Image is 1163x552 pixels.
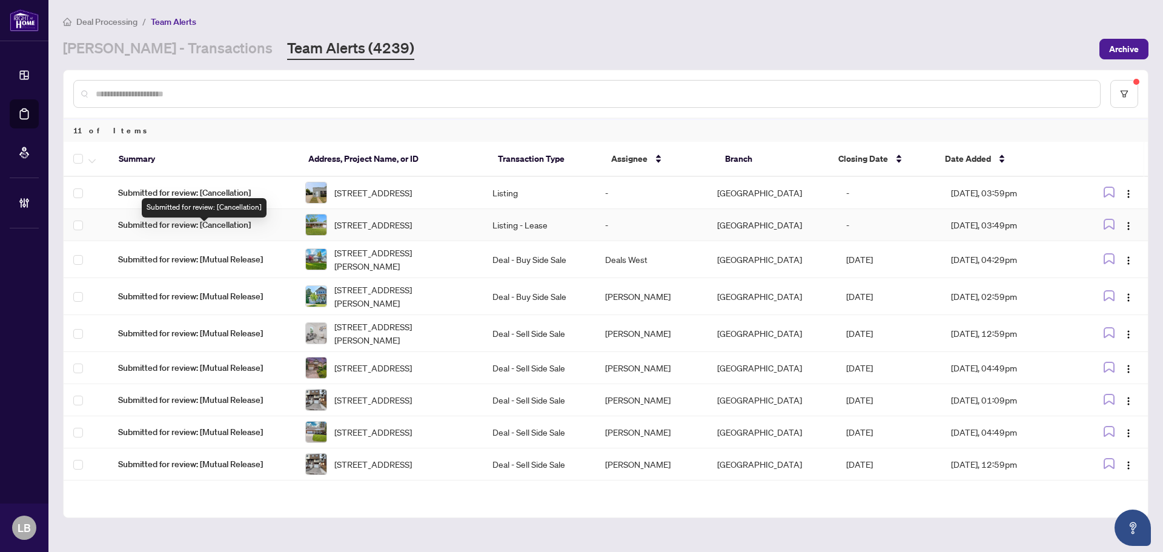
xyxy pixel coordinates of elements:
[118,457,286,471] span: Submitted for review: [Mutual Release]
[1119,287,1138,306] button: Logo
[707,315,837,352] td: [GEOGRAPHIC_DATA]
[941,209,1076,241] td: [DATE], 03:49pm
[142,198,267,218] div: Submitted for review: [Cancellation]
[118,327,286,340] span: Submitted for review: [Mutual Release]
[334,425,412,439] span: [STREET_ADDRESS]
[1119,454,1138,474] button: Logo
[483,278,595,315] td: Deal - Buy Side Sale
[64,119,1148,142] div: 11 of Items
[306,249,326,270] img: thumbnail-img
[941,352,1076,384] td: [DATE], 04:49pm
[306,323,326,344] img: thumbnail-img
[1124,221,1133,231] img: Logo
[63,18,71,26] span: home
[483,241,595,278] td: Deal - Buy Side Sale
[483,209,595,241] td: Listing - Lease
[299,142,488,177] th: Address, Project Name, or ID
[334,320,473,347] span: [STREET_ADDRESS][PERSON_NAME]
[483,384,595,416] td: Deal - Sell Side Sale
[707,416,837,448] td: [GEOGRAPHIC_DATA]
[483,315,595,352] td: Deal - Sell Side Sale
[118,253,286,266] span: Submitted for review: [Mutual Release]
[1109,39,1139,59] span: Archive
[142,15,146,28] li: /
[306,454,326,474] img: thumbnail-img
[945,152,991,165] span: Date Added
[10,9,39,32] img: logo
[1124,189,1133,199] img: Logo
[118,218,286,231] span: Submitted for review: [Cancellation]
[837,315,941,352] td: [DATE]
[941,416,1076,448] td: [DATE], 04:49pm
[595,352,707,384] td: [PERSON_NAME]
[707,448,837,481] td: [GEOGRAPHIC_DATA]
[829,142,935,177] th: Closing Date
[941,448,1076,481] td: [DATE], 12:59pm
[1124,256,1133,265] img: Logo
[76,16,138,27] span: Deal Processing
[63,38,273,60] a: [PERSON_NAME] - Transactions
[118,425,286,439] span: Submitted for review: [Mutual Release]
[837,416,941,448] td: [DATE]
[1110,80,1138,108] button: filter
[306,214,326,235] img: thumbnail-img
[306,422,326,442] img: thumbnail-img
[707,209,837,241] td: [GEOGRAPHIC_DATA]
[837,177,941,209] td: -
[334,283,473,310] span: [STREET_ADDRESS][PERSON_NAME]
[151,16,196,27] span: Team Alerts
[1124,293,1133,302] img: Logo
[1119,358,1138,377] button: Logo
[1124,330,1133,339] img: Logo
[941,241,1076,278] td: [DATE], 04:29pm
[118,393,286,407] span: Submitted for review: [Mutual Release]
[1119,183,1138,202] button: Logo
[287,38,414,60] a: Team Alerts (4239)
[595,315,707,352] td: [PERSON_NAME]
[837,352,941,384] td: [DATE]
[334,393,412,407] span: [STREET_ADDRESS]
[837,384,941,416] td: [DATE]
[941,177,1076,209] td: [DATE], 03:59pm
[1119,390,1138,410] button: Logo
[118,186,286,199] span: Submitted for review: [Cancellation]
[1124,364,1133,374] img: Logo
[707,177,837,209] td: [GEOGRAPHIC_DATA]
[595,241,707,278] td: Deals West
[306,286,326,307] img: thumbnail-img
[595,384,707,416] td: [PERSON_NAME]
[707,384,837,416] td: [GEOGRAPHIC_DATA]
[334,218,412,231] span: [STREET_ADDRESS]
[838,152,888,165] span: Closing Date
[109,142,299,177] th: Summary
[595,209,707,241] td: -
[1119,250,1138,269] button: Logo
[935,142,1072,177] th: Date Added
[334,457,412,471] span: [STREET_ADDRESS]
[1124,428,1133,438] img: Logo
[118,361,286,374] span: Submitted for review: [Mutual Release]
[483,177,595,209] td: Listing
[306,182,326,203] img: thumbnail-img
[18,519,31,536] span: LB
[941,384,1076,416] td: [DATE], 01:09pm
[837,241,941,278] td: [DATE]
[941,278,1076,315] td: [DATE], 02:59pm
[334,186,412,199] span: [STREET_ADDRESS]
[306,357,326,378] img: thumbnail-img
[595,177,707,209] td: -
[941,315,1076,352] td: [DATE], 12:59pm
[837,448,941,481] td: [DATE]
[595,448,707,481] td: [PERSON_NAME]
[1119,215,1138,234] button: Logo
[334,246,473,273] span: [STREET_ADDRESS][PERSON_NAME]
[1120,90,1128,98] span: filter
[707,241,837,278] td: [GEOGRAPHIC_DATA]
[1119,422,1138,442] button: Logo
[595,416,707,448] td: [PERSON_NAME]
[1124,396,1133,406] img: Logo
[1124,461,1133,470] img: Logo
[1115,510,1151,546] button: Open asap
[1119,324,1138,343] button: Logo
[1099,39,1148,59] button: Archive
